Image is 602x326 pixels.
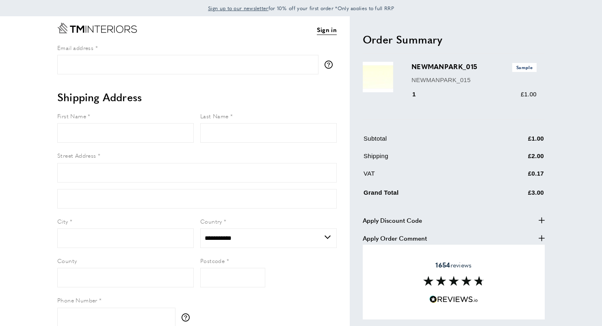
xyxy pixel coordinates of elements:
[317,25,337,35] a: Sign in
[325,61,337,69] button: More information
[208,4,394,12] span: for 10% off your first order *Only applies to full RRP
[57,90,337,104] h2: Shipping Address
[363,32,545,47] h2: Order Summary
[411,89,427,99] div: 1
[57,217,68,225] span: City
[435,261,472,269] span: reviews
[208,4,269,12] a: Sign up to our newsletter
[488,169,544,185] td: £0.17
[57,151,96,159] span: Street Address
[364,151,487,167] td: Shipping
[364,186,487,204] td: Grand Total
[57,43,93,52] span: Email address
[200,256,225,265] span: Postcode
[364,134,487,150] td: Subtotal
[512,63,537,72] span: Sample
[411,62,537,72] h3: NEWMANPARK_015
[363,233,427,243] span: Apply Order Comment
[429,296,478,303] img: Reviews.io 5 stars
[363,62,393,92] img: NEWMANPARK_015
[488,151,544,167] td: £2.00
[488,186,544,204] td: £3.00
[488,134,544,150] td: £1.00
[435,260,450,269] strong: 1654
[182,313,194,322] button: More information
[200,112,229,120] span: Last Name
[423,276,484,286] img: Reviews section
[364,169,487,185] td: VAT
[363,215,422,225] span: Apply Discount Code
[57,256,77,265] span: County
[521,91,537,98] span: £1.00
[57,23,137,33] a: Go to Home page
[57,296,97,304] span: Phone Number
[200,217,222,225] span: Country
[57,112,86,120] span: First Name
[411,75,537,85] p: NEWMANPARK_015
